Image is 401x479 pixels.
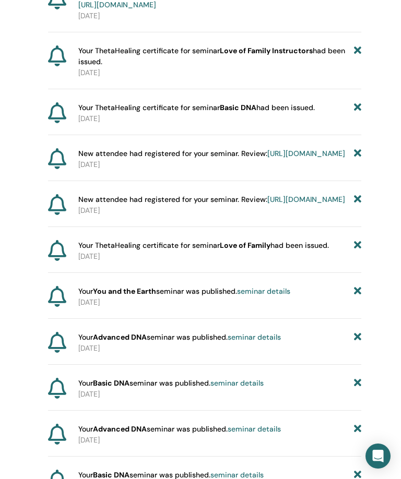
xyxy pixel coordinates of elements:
[78,343,361,354] p: [DATE]
[228,332,281,342] a: seminar details
[78,389,361,400] p: [DATE]
[228,424,281,434] a: seminar details
[78,297,361,308] p: [DATE]
[220,241,270,250] b: Love of Family
[267,195,345,204] a: [URL][DOMAIN_NAME]
[78,286,290,297] span: Your seminar was published.
[78,10,361,21] p: [DATE]
[210,378,264,388] a: seminar details
[365,444,391,469] div: Open Intercom Messenger
[78,148,345,159] span: New attendee had registered for your seminar. Review:
[78,424,281,435] span: Your seminar was published.
[267,149,345,158] a: [URL][DOMAIN_NAME]
[78,251,361,262] p: [DATE]
[93,424,147,434] strong: Advanced DNA
[78,435,361,446] p: [DATE]
[93,378,129,388] strong: Basic DNA
[78,45,354,67] span: Your ThetaHealing certificate for seminar had been issued.
[78,378,264,389] span: Your seminar was published.
[78,67,361,78] p: [DATE]
[93,286,156,296] strong: You and the Earth
[220,46,313,55] b: Love of Family Instructors
[78,113,361,124] p: [DATE]
[78,194,345,205] span: New attendee had registered for your seminar. Review:
[220,103,256,112] b: Basic DNA
[93,332,147,342] strong: Advanced DNA
[78,102,315,113] span: Your ThetaHealing certificate for seminar had been issued.
[78,240,329,251] span: Your ThetaHealing certificate for seminar had been issued.
[78,159,361,170] p: [DATE]
[78,205,361,216] p: [DATE]
[78,332,281,343] span: Your seminar was published.
[237,286,290,296] a: seminar details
